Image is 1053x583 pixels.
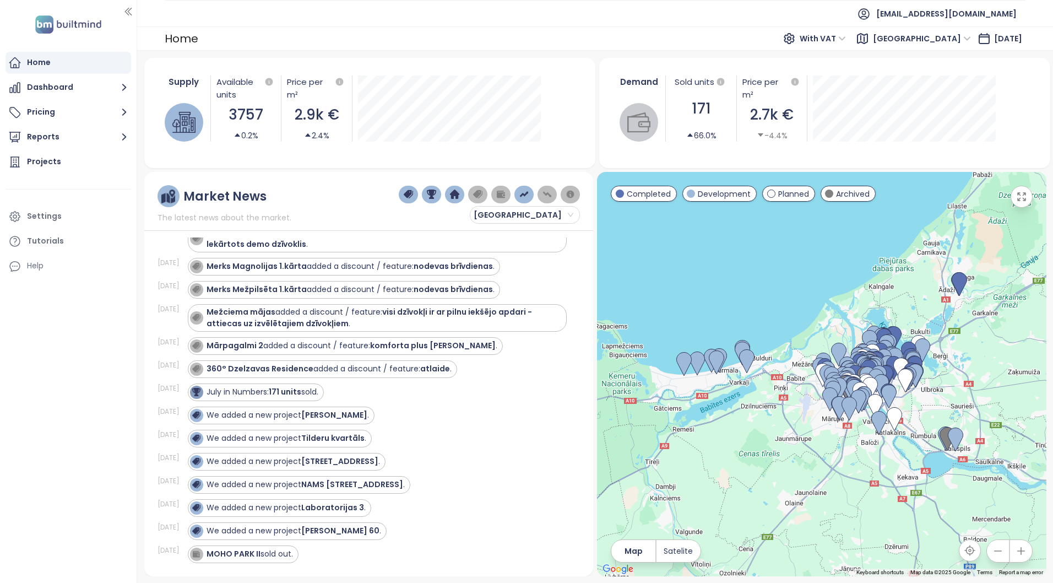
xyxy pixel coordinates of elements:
img: logo [32,13,105,36]
button: Map [611,540,655,562]
img: icon [192,550,200,558]
div: added a discount / feature: . [207,227,561,250]
div: We added a new project . [207,409,369,421]
strong: 360° Dzelzavas Residence [207,363,313,374]
div: We added a new project . [207,479,405,490]
img: price-tag-dark-blue.png [404,190,414,199]
div: Available units [216,75,276,101]
a: Terms [977,569,992,575]
strong: nodevas brīvdienas [414,261,493,272]
span: [DATE] [994,33,1022,44]
span: caret-up [304,131,312,139]
div: We added a new project . [207,433,366,444]
div: 171 [671,98,731,120]
strong: atlaide [420,363,450,374]
a: Open this area in Google Maps (opens a new window) [600,562,636,576]
strong: lebūvēta virtuve cenā, lekārtots demo dzīvoklis [207,227,531,250]
strong: NAMS [STREET_ADDRESS] [301,479,403,490]
img: icon [192,234,200,242]
img: trophy-dark-blue.png [427,190,437,199]
span: The latest news about the market. [158,212,291,224]
img: icon [192,342,200,349]
img: house [172,111,196,134]
img: icon [192,411,200,419]
strong: visi dzīvokļi ir ar pilnu iekšējo apdari - attiecas uz izvēlētajiem dzīvokļiem [207,306,532,329]
div: added a discount / feature: . [207,284,495,295]
img: price-increases.png [519,190,529,199]
img: wallet [627,111,650,134]
div: We added a new project . [207,502,366,514]
div: Supply [163,75,205,88]
strong: Laboratorijas 3 [301,502,364,513]
a: Settings [6,206,131,228]
div: added a discount / feature: . [207,340,497,352]
span: Planned [778,188,809,200]
div: [DATE] [158,430,185,440]
strong: komforta plus [PERSON_NAME] [370,340,496,351]
span: Satelite [664,545,693,557]
div: [DATE] [158,258,185,268]
strong: Mežciema mājas [207,306,275,317]
div: [DATE] [158,546,185,555]
div: 2.9k € [287,104,346,126]
span: Map data ©2025 Google [910,569,970,575]
div: We added a new project . [207,525,381,537]
img: icon [192,262,200,270]
div: Help [27,259,44,273]
div: [DATE] [158,453,185,463]
div: Demand [618,75,660,88]
strong: Tilderu kvartāls [301,433,365,444]
div: 2.7k € [742,104,802,126]
span: caret-up [234,131,241,139]
img: information-circle.png [566,190,576,199]
strong: Mārpagalmi 2 [207,340,263,351]
img: icon [192,481,200,488]
img: icon [192,527,200,535]
strong: MOHO PARK II [207,548,260,559]
div: -4.4% [757,129,788,142]
div: [DATE] [158,407,185,417]
img: price-decreases.png [542,190,552,199]
strong: Merks Magnolijas 1.kārta [207,261,307,272]
div: Home [27,56,51,69]
span: [EMAIL_ADDRESS][DOMAIN_NAME] [876,1,1017,27]
div: 2.4% [304,129,329,142]
img: ruler [161,190,175,203]
div: [DATE] [158,337,185,347]
div: Help [6,255,131,277]
button: Pricing [6,101,131,123]
div: [DATE] [158,499,185,509]
img: icon [192,365,200,373]
div: [DATE] [158,360,185,370]
span: Completed [627,188,671,200]
div: Sold units [671,75,731,89]
a: Projects [6,151,131,173]
div: [DATE] [158,476,185,486]
div: 66.0% [686,129,717,142]
img: icon [192,285,200,293]
button: Reports [6,126,131,148]
div: Market News [183,190,267,203]
span: Archived [836,188,870,200]
div: sold out. [207,548,293,560]
div: [DATE] [158,304,185,314]
strong: [PERSON_NAME] [301,409,367,420]
span: caret-down [757,131,764,139]
img: icon [192,457,200,465]
a: Report a map error [999,569,1043,575]
img: icon [192,314,200,321]
strong: [STREET_ADDRESS] [301,456,378,467]
div: added a discount / feature: . [207,306,561,330]
a: Home [6,52,131,74]
div: July in Numbers: sold. [207,386,318,398]
img: Google [600,562,636,576]
button: Dashboard [6,77,131,99]
div: [DATE] [158,522,185,532]
div: 3757 [216,104,276,126]
div: Home [165,29,198,48]
div: [DATE] [158,384,185,393]
div: added a discount / feature: . [207,363,452,375]
div: added a discount / feature: . [207,261,495,272]
img: price-tag-grey.png [473,190,483,199]
div: We added a new project . [207,456,380,467]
